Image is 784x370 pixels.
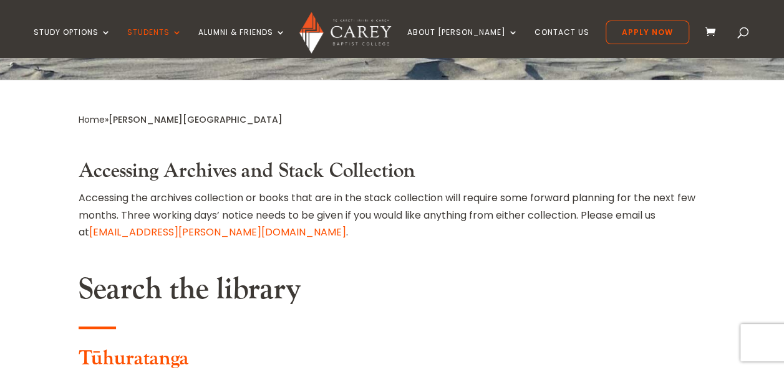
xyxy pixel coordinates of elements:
a: [EMAIL_ADDRESS][PERSON_NAME][DOMAIN_NAME] [89,225,346,239]
a: Students [127,28,182,57]
a: Study Options [34,28,111,57]
p: Accessing the archives collection or books that are in the stack collection will require some for... [79,189,706,240]
a: Contact Us [535,28,589,57]
span: [PERSON_NAME][GEOGRAPHIC_DATA] [109,113,283,126]
a: Home [79,113,105,126]
img: Carey Baptist College [299,12,391,54]
a: Alumni & Friends [198,28,286,57]
h3: Accessing Archives and Stack Collection [79,159,706,189]
span: » [79,113,283,126]
a: Apply Now [606,21,689,44]
h2: Search the library [79,272,706,314]
a: About [PERSON_NAME] [407,28,518,57]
